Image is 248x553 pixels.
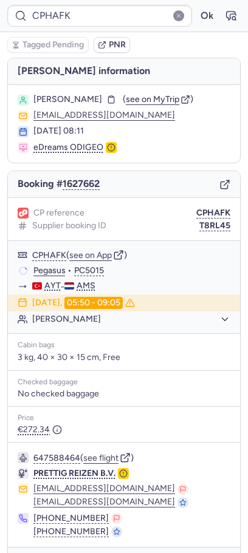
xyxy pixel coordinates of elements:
div: [DATE], [32,297,135,309]
p: 3 kg, 40 × 30 × 15 cm, Free [18,352,230,363]
h4: [PERSON_NAME] information [8,58,240,84]
span: [PERSON_NAME] [33,95,102,104]
span: AYT [44,281,61,291]
button: [PHONE_NUMBER] [33,513,109,524]
time: 05:50 - 09:05 [64,297,123,309]
span: see on MyTrip [126,94,179,104]
button: [PHONE_NUMBER] [33,526,109,537]
span: €272.34 [18,425,62,435]
span: Supplier booking ID [32,221,106,231]
button: 1627662 [63,178,100,189]
span: Tagged Pending [22,40,84,50]
button: CPHAFK [32,251,66,260]
button: 647588464 [33,453,80,463]
button: CPHAFK [196,208,230,218]
div: [DATE] 08:11 [33,126,230,136]
button: [EMAIL_ADDRESS][DOMAIN_NAME] [33,497,175,508]
button: see on App [69,251,112,260]
span: CP reference [33,208,84,218]
a: Pegasus [33,265,66,276]
button: T8RL45 [199,221,230,231]
span: eDreams ODIGEO [33,142,103,153]
button: Ok [197,6,216,25]
button: Tagged Pending [7,37,89,53]
div: - [32,281,230,292]
button: [EMAIL_ADDRESS][DOMAIN_NAME] [33,110,175,120]
input: PNR Reference [7,5,192,27]
button: (see on MyTrip) [123,95,193,104]
button: [PERSON_NAME] [32,314,230,325]
figure: 1L airline logo [18,208,29,219]
div: Checked baggage [18,378,230,387]
button: PC5015 [74,266,104,276]
span: PNR [109,40,126,50]
div: • [33,265,230,276]
div: ( ) [33,452,230,463]
div: Price [18,414,230,422]
button: see flight [83,453,119,463]
div: No checked baggage [18,389,230,399]
button: PNR [94,37,130,53]
button: [EMAIL_ADDRESS][DOMAIN_NAME] [33,484,175,495]
span: Booking # [18,178,100,189]
div: Cabin bags [18,341,230,350]
span: AMS [77,281,95,291]
span: PRETTIG REIZEN B.V. [33,468,115,478]
div: ( ) [32,249,230,260]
